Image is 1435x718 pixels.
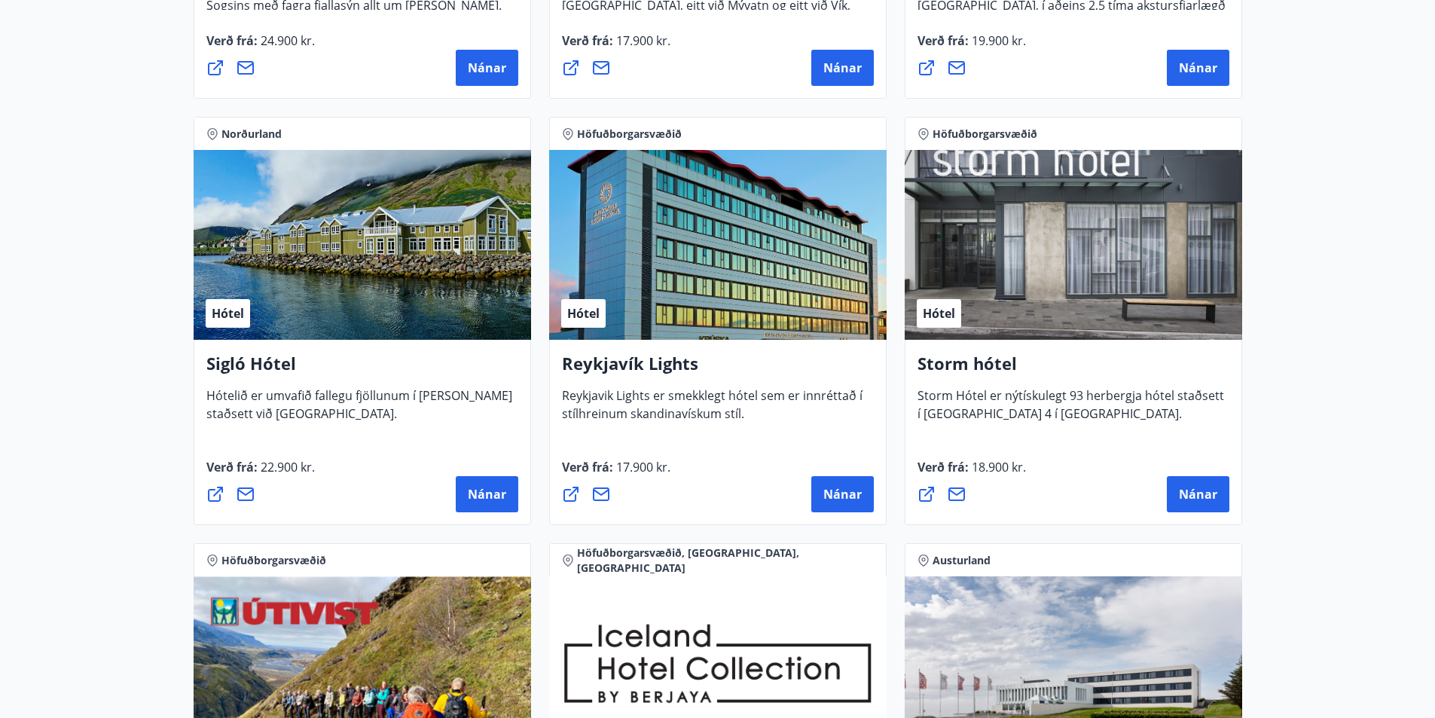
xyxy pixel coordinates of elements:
span: Storm Hótel er nýtískulegt 93 herbergja hótel staðsett í [GEOGRAPHIC_DATA] 4 í [GEOGRAPHIC_DATA]. [917,387,1224,434]
span: Nánar [468,60,506,76]
span: Verð frá : [917,459,1026,487]
span: Hótel [212,305,244,322]
span: Verð frá : [917,32,1026,61]
span: 18.900 kr. [969,459,1026,475]
span: Nánar [1179,486,1217,503]
span: 17.900 kr. [613,32,670,49]
button: Nánar [811,50,874,86]
span: Verð frá : [206,459,315,487]
h4: Storm hótel [917,352,1229,386]
span: Nánar [1179,60,1217,76]
span: Hótel [923,305,955,322]
span: Verð frá : [562,459,670,487]
button: Nánar [456,476,518,512]
h4: Reykjavík Lights [562,352,874,386]
h4: Sigló Hótel [206,352,518,386]
span: 17.900 kr. [613,459,670,475]
span: Nánar [823,60,862,76]
span: 22.900 kr. [258,459,315,475]
span: Höfuðborgarsvæðið [933,127,1037,142]
span: Höfuðborgarsvæðið, [GEOGRAPHIC_DATA], [GEOGRAPHIC_DATA] [577,545,874,576]
span: Reykjavik Lights er smekklegt hótel sem er innréttað í stílhreinum skandinavískum stíl. [562,387,863,434]
span: 24.900 kr. [258,32,315,49]
span: 19.900 kr. [969,32,1026,49]
span: Hótel [567,305,600,322]
button: Nánar [456,50,518,86]
span: Nánar [823,486,862,503]
button: Nánar [1167,50,1229,86]
span: Hótelið er umvafið fallegu fjöllunum í [PERSON_NAME] staðsett við [GEOGRAPHIC_DATA]. [206,387,512,434]
span: Norðurland [221,127,282,142]
span: Höfuðborgarsvæðið [221,553,326,568]
span: Verð frá : [206,32,315,61]
button: Nánar [1167,476,1229,512]
span: Verð frá : [562,32,670,61]
button: Nánar [811,476,874,512]
span: Nánar [468,486,506,503]
span: Austurland [933,553,991,568]
span: Höfuðborgarsvæðið [577,127,682,142]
